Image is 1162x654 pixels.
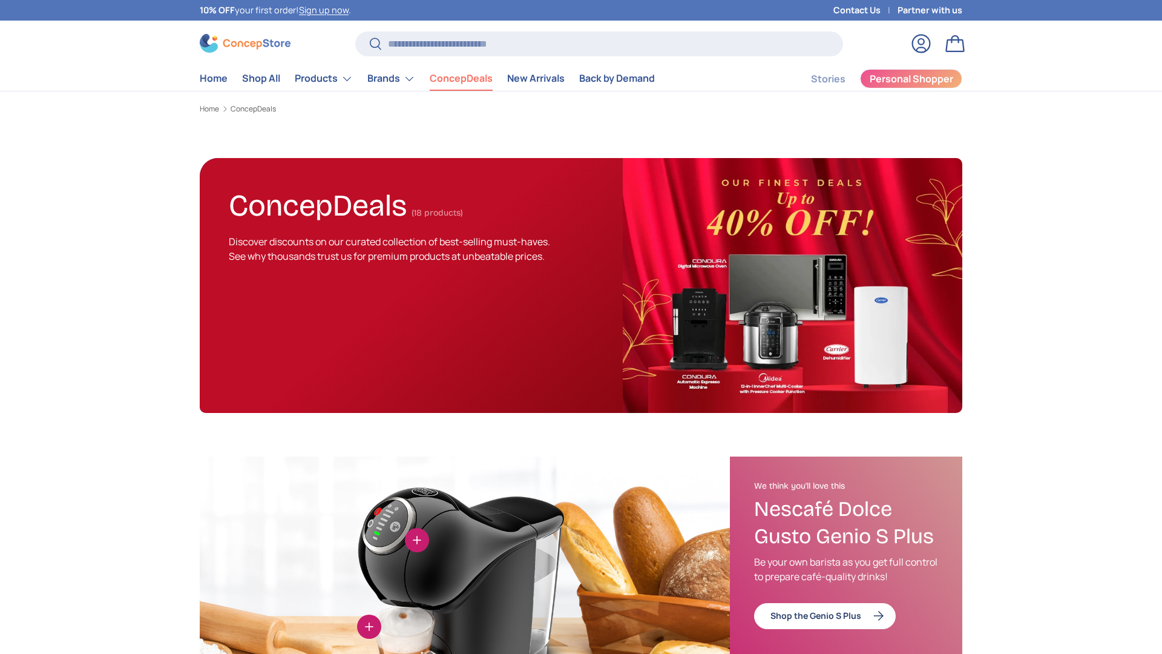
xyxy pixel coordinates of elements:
img: ConcepDeals [623,158,962,413]
nav: Primary [200,67,655,91]
span: Discover discounts on our curated collection of best-selling must-haves. See why thousands trust ... [229,235,550,263]
a: Sign up now [299,4,349,16]
a: Back by Demand [579,67,655,90]
a: Stories [811,67,845,91]
a: Home [200,105,219,113]
img: ConcepStore [200,34,290,53]
span: Personal Shopper [870,74,953,84]
a: Partner with us [898,4,962,17]
h1: ConcepDeals [229,183,407,223]
p: Be your own barista as you get full control to prepare café-quality drinks! [754,555,938,584]
a: Brands [367,67,415,91]
nav: Breadcrumbs [200,104,962,114]
a: Home [200,67,228,90]
summary: Brands [360,67,422,91]
span: (18 products) [412,208,463,218]
a: ConcepDeals [231,105,276,113]
h2: We think you'll love this [754,481,938,492]
a: ConcepDeals [430,67,493,90]
h3: Nescafé Dolce Gusto Genio S Plus [754,496,938,550]
a: Personal Shopper [860,69,962,88]
summary: Products [287,67,360,91]
p: your first order! . [200,4,351,17]
nav: Secondary [782,67,962,91]
a: Contact Us [833,4,898,17]
a: Shop All [242,67,280,90]
a: Products [295,67,353,91]
a: New Arrivals [507,67,565,90]
a: Shop the Genio S Plus [754,603,896,629]
strong: 10% OFF [200,4,235,16]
